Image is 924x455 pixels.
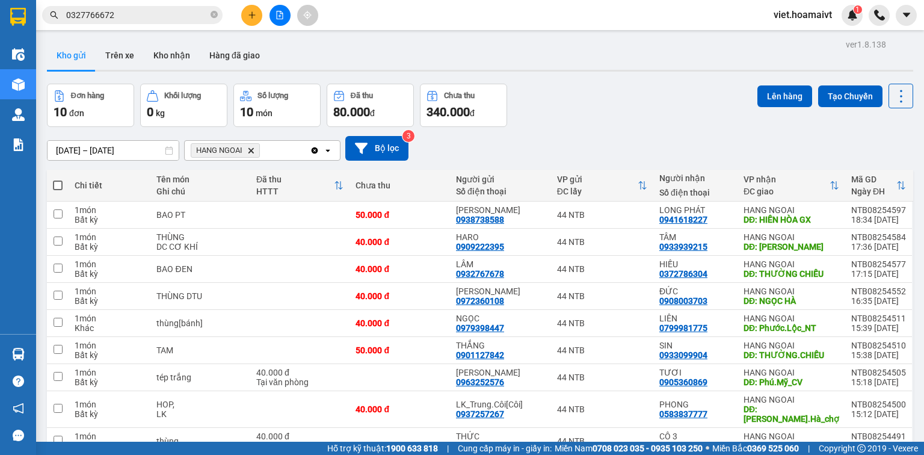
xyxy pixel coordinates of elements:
span: Miền Bắc [712,442,799,455]
div: Đã thu [256,175,334,184]
div: 18:34 [DATE] [851,215,906,224]
div: 1 món [75,286,144,296]
svg: Delete [247,147,254,154]
div: 0933099904 [659,350,707,360]
div: 44 NTB [557,404,647,414]
span: kg [156,108,165,118]
img: logo-vxr [10,8,26,26]
button: aim [297,5,318,26]
div: BAO ĐEN [156,264,244,274]
strong: 0708 023 035 - 0935 103 250 [593,444,703,453]
div: LK_Trung.Côi[Côi] [456,400,545,409]
span: HANG NGOAI [196,146,242,155]
div: LIÊN [659,314,731,323]
div: Bất kỳ [75,269,144,279]
div: 50.000 đ [356,210,444,220]
div: Bất kỳ [75,215,144,224]
div: 40.000 đ [356,404,444,414]
span: Cung cấp máy in - giấy in: [458,442,552,455]
div: Linh [456,205,545,215]
div: BAO PT [156,210,244,220]
span: 10 [54,105,67,119]
button: Lên hàng [757,85,812,107]
li: VP Hàng Bà Rịa [83,51,160,64]
svg: open [323,146,333,155]
div: 17:36 [DATE] [851,242,906,252]
th: Toggle SortBy [250,170,350,202]
div: 1 món [75,205,144,215]
div: 40.000 đ [256,368,343,377]
div: Người gửi [456,175,545,184]
th: Toggle SortBy [551,170,653,202]
div: 0963252576 [456,377,504,387]
div: 40.000 đ [356,291,444,301]
div: NTB08254577 [851,259,906,269]
div: 0799981775 [659,323,707,333]
div: tép trắng [156,373,244,382]
div: LÂM [456,259,545,269]
div: Chưa thu [356,181,444,190]
button: Tạo Chuyến [818,85,882,107]
div: VP nhận [744,175,830,184]
button: Khối lượng0kg [140,84,227,127]
div: ĐỨC [659,286,731,296]
div: DĐ: THƯỜNG CHIẾU [744,269,839,279]
div: HARO [456,232,545,242]
span: search [50,11,58,19]
div: 16:35 [DATE] [851,296,906,306]
button: Đã thu80.000đ [327,84,414,127]
div: HANG NGOAI [744,395,839,404]
div: NTB08254597 [851,205,906,215]
div: 15:12 [DATE] [851,409,906,419]
div: 0937257267 [456,409,504,419]
button: Kho nhận [144,41,200,70]
div: 15:18 [DATE] [851,377,906,387]
div: 44 NTB [557,436,647,446]
div: 1 món [75,341,144,350]
span: Miền Nam [555,442,703,455]
div: Bất kỳ [75,441,144,451]
div: 1 món [75,314,144,323]
div: DĐ: NGỌC HÀ [744,296,839,306]
img: logo.jpg [6,6,48,48]
div: 15:04 [DATE] [851,441,906,451]
div: HOP, [156,400,244,409]
div: 0905360869 [659,377,707,387]
div: HANG NGOAI [744,432,839,441]
li: Hoa Mai [6,6,174,29]
div: Bất kỳ [75,242,144,252]
button: caret-down [896,5,917,26]
div: 50.000 đ [356,345,444,355]
div: 0972360108 [456,296,504,306]
div: Bất kỳ [75,409,144,419]
div: TAM [156,345,244,355]
div: LK [156,409,244,419]
li: VP 44 NTB [6,51,83,64]
button: Số lượng10món [233,84,321,127]
span: notification [13,403,24,414]
span: close-circle [211,10,218,21]
th: Toggle SortBy [738,170,845,202]
div: 40.000 đ [356,318,444,328]
div: HANG NGOAI [744,368,839,377]
img: warehouse-icon [12,348,25,361]
div: NTB08254510 [851,341,906,350]
span: HANG NGOAI, close by backspace [191,143,260,158]
div: THÙNG [156,232,244,242]
div: NGỌC [456,314,545,323]
div: Chi tiết [75,181,144,190]
div: 40.000 đ [356,264,444,274]
button: Bộ lọc [345,136,408,161]
sup: 1 [854,5,862,14]
div: 0858614931 [659,441,707,451]
span: đ [370,108,375,118]
span: 1 [855,5,860,14]
div: Ghi chú [156,187,244,196]
span: đơn [69,108,84,118]
sup: 3 [402,130,414,142]
div: 0909222395 [456,242,504,252]
div: DĐ: Hội.Bài_N3 [744,441,839,451]
div: NTB08254511 [851,314,906,323]
button: plus [241,5,262,26]
span: message [13,430,24,441]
